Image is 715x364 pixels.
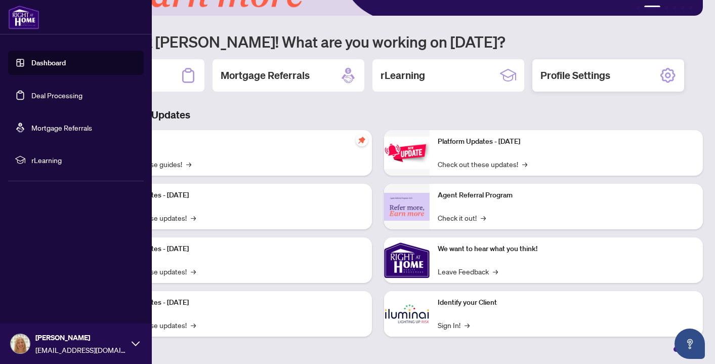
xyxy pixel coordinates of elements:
img: We want to hear what you think! [384,237,430,283]
img: Agent Referral Program [384,193,430,221]
a: Check out these updates!→ [438,158,527,170]
span: → [493,266,498,277]
span: pushpin [356,134,368,146]
img: Platform Updates - June 23, 2025 [384,137,430,169]
img: logo [8,5,39,29]
p: Platform Updates - [DATE] [106,244,364,255]
span: [PERSON_NAME] [35,332,127,343]
a: Dashboard [31,58,66,67]
button: 1 [636,6,640,10]
h3: Brokerage & Industry Updates [53,108,703,122]
span: rLearning [31,154,137,166]
a: Deal Processing [31,91,82,100]
a: Mortgage Referrals [31,123,92,132]
button: 2 [644,6,660,10]
p: Self-Help [106,136,364,147]
img: Identify your Client [384,291,430,337]
a: Leave Feedback→ [438,266,498,277]
h2: rLearning [381,68,425,83]
h1: Welcome back [PERSON_NAME]! What are you working on [DATE]? [53,32,703,51]
span: → [522,158,527,170]
span: → [186,158,191,170]
button: Open asap [675,329,705,359]
a: Check it out!→ [438,212,486,223]
h2: Mortgage Referrals [221,68,310,83]
p: Platform Updates - [DATE] [438,136,695,147]
h2: Profile Settings [540,68,610,83]
p: Platform Updates - [DATE] [106,297,364,308]
button: 4 [672,6,677,10]
button: 5 [681,6,685,10]
p: Identify your Client [438,297,695,308]
span: → [465,319,470,331]
span: → [191,319,196,331]
button: 6 [689,6,693,10]
p: Agent Referral Program [438,190,695,201]
p: We want to hear what you think! [438,244,695,255]
span: → [191,212,196,223]
a: Sign In!→ [438,319,470,331]
span: [EMAIL_ADDRESS][DOMAIN_NAME] [35,344,127,355]
img: Profile Icon [11,334,30,353]
span: → [191,266,196,277]
p: Platform Updates - [DATE] [106,190,364,201]
span: → [481,212,486,223]
button: 3 [664,6,668,10]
